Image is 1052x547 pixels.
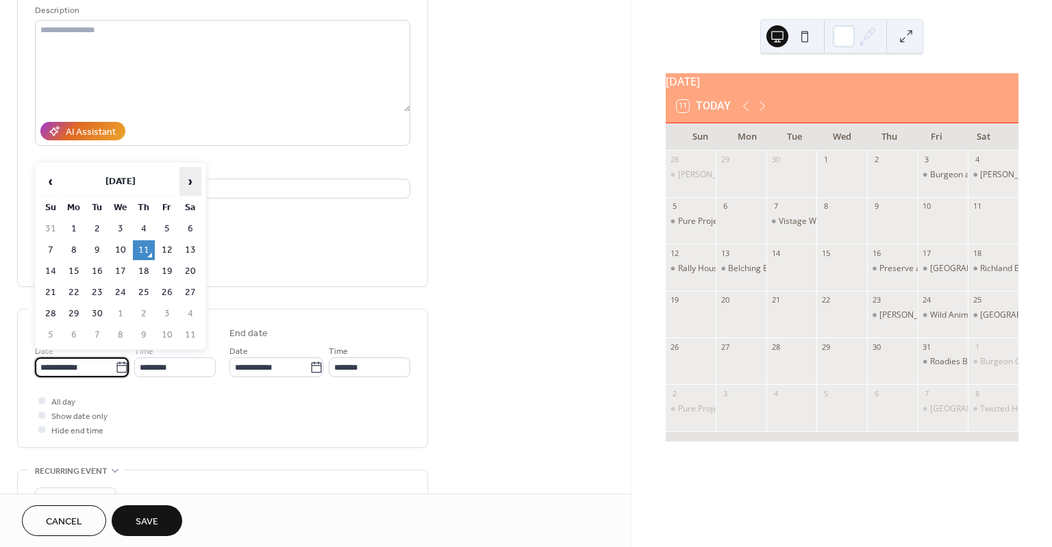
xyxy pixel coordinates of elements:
[968,403,1018,415] div: Twisted Horn Mead
[968,356,1018,368] div: Burgeon Carlsbad
[40,219,62,239] td: 31
[40,262,62,281] td: 14
[35,344,53,359] span: Date
[867,263,918,275] div: Preserve at Melrose
[980,356,1049,368] div: Burgeon Carlsbad
[86,240,108,260] td: 9
[229,327,268,341] div: End date
[133,240,155,260] td: 11
[821,155,831,165] div: 1
[133,304,155,324] td: 2
[678,263,938,275] div: Rally House-[GEOGRAPHIC_DATA], [GEOGRAPHIC_DATA] Fundraiser
[720,342,730,352] div: 27
[972,388,982,398] div: 8
[818,123,866,151] div: Wed
[179,262,201,281] td: 20
[156,283,178,303] td: 26
[110,262,131,281] td: 17
[22,505,106,536] button: Cancel
[930,356,994,368] div: Roadies Brewing
[670,201,680,212] div: 5
[972,342,982,352] div: 1
[110,283,131,303] td: 24
[40,283,62,303] td: 21
[871,295,881,305] div: 23
[779,216,951,227] div: Vistage Worldwide Inc--[GEOGRAPHIC_DATA]
[63,304,85,324] td: 29
[766,216,817,227] div: Vistage Worldwide Inc--La Jolla
[720,248,730,258] div: 13
[86,283,108,303] td: 23
[134,344,153,359] span: Time
[86,262,108,281] td: 16
[156,304,178,324] td: 3
[968,263,1018,275] div: Richland Elementary Halloween Carnival
[771,123,818,151] div: Tue
[771,248,781,258] div: 14
[110,325,131,345] td: 8
[329,344,348,359] span: Time
[670,342,680,352] div: 26
[972,155,982,165] div: 4
[972,248,982,258] div: 18
[179,198,201,218] th: Sa
[821,248,831,258] div: 15
[972,295,982,305] div: 25
[35,3,408,18] div: Description
[879,309,944,321] div: [PERSON_NAME]
[821,201,831,212] div: 8
[156,198,178,218] th: Fr
[46,515,82,529] span: Cancel
[922,342,932,352] div: 31
[136,515,158,529] span: Save
[922,388,932,398] div: 7
[972,201,982,212] div: 11
[720,155,730,165] div: 29
[51,424,103,438] span: Hide end time
[156,325,178,345] td: 10
[720,295,730,305] div: 20
[968,169,1018,181] div: Weir Beer
[871,248,881,258] div: 16
[918,263,968,275] div: Lost Abbey Sanctuary, San Marcos
[156,262,178,281] td: 19
[63,219,85,239] td: 1
[40,325,62,345] td: 5
[867,309,918,321] div: Michi Brew
[871,201,881,212] div: 9
[871,155,881,165] div: 2
[51,395,75,409] span: All day
[63,198,85,218] th: Mo
[180,168,201,195] span: ›
[771,155,781,165] div: 30
[922,201,932,212] div: 10
[86,325,108,345] td: 7
[670,388,680,398] div: 2
[677,123,724,151] div: Sun
[666,216,716,227] div: Pure Project Vista
[40,168,61,195] span: ‹
[678,169,763,181] div: [PERSON_NAME] Beer
[728,263,833,275] div: Belching Beaver Oceanside
[918,403,968,415] div: Lost Abbey Sanctuary, San Marcos
[63,283,85,303] td: 22
[110,219,131,239] td: 3
[110,240,131,260] td: 10
[179,219,201,239] td: 6
[771,342,781,352] div: 28
[678,216,745,227] div: Pure Project Vista
[40,122,125,140] button: AI Assistant
[40,240,62,260] td: 7
[63,325,85,345] td: 6
[86,304,108,324] td: 30
[720,201,730,212] div: 6
[179,325,201,345] td: 11
[35,464,108,479] span: Recurring event
[771,295,781,305] div: 21
[670,295,680,305] div: 19
[716,263,766,275] div: Belching Beaver Oceanside
[63,262,85,281] td: 15
[35,162,408,177] div: Location
[821,388,831,398] div: 5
